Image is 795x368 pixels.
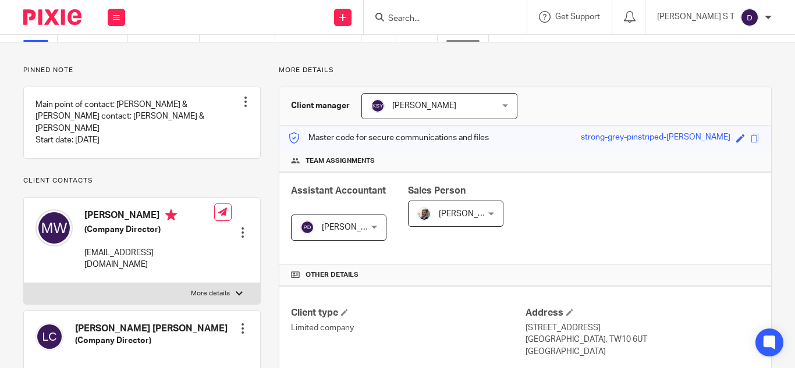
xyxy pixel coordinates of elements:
p: Master code for secure communications and files [288,132,489,144]
img: svg%3E [300,220,314,234]
p: More details [191,289,230,298]
span: [PERSON_NAME] [439,210,503,218]
div: strong-grey-pinstriped-[PERSON_NAME] [581,131,730,145]
span: Sales Person [408,186,466,195]
h4: [PERSON_NAME] [84,209,214,224]
span: [PERSON_NAME] [322,223,386,231]
p: [STREET_ADDRESS] [526,322,759,334]
img: svg%3E [36,209,73,246]
input: Search [387,14,492,24]
p: [EMAIL_ADDRESS][DOMAIN_NAME] [84,247,214,271]
img: Pixie [23,9,81,25]
span: Other details [306,270,359,280]
span: Get Support [555,13,600,21]
span: Assistant Accountant [291,186,386,195]
i: Primary [165,209,177,221]
h4: Client type [291,307,525,319]
p: More details [279,66,772,75]
h5: (Company Director) [75,335,228,346]
p: Limited company [291,322,525,334]
p: Client contacts [23,176,261,185]
h5: (Company Director) [84,224,214,235]
img: svg%3E [371,99,385,113]
span: [PERSON_NAME] [392,102,456,110]
p: Pinned note [23,66,261,75]
img: Matt%20Circle.png [417,207,431,221]
h3: Client manager [291,100,350,112]
p: [PERSON_NAME] S T [657,11,734,23]
h4: Address [526,307,759,319]
p: [GEOGRAPHIC_DATA], TW10 6UT [526,334,759,345]
p: [GEOGRAPHIC_DATA] [526,346,759,358]
img: svg%3E [740,8,759,27]
span: Team assignments [306,156,375,166]
img: svg%3E [36,323,63,351]
h4: [PERSON_NAME] [PERSON_NAME] [75,323,228,335]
